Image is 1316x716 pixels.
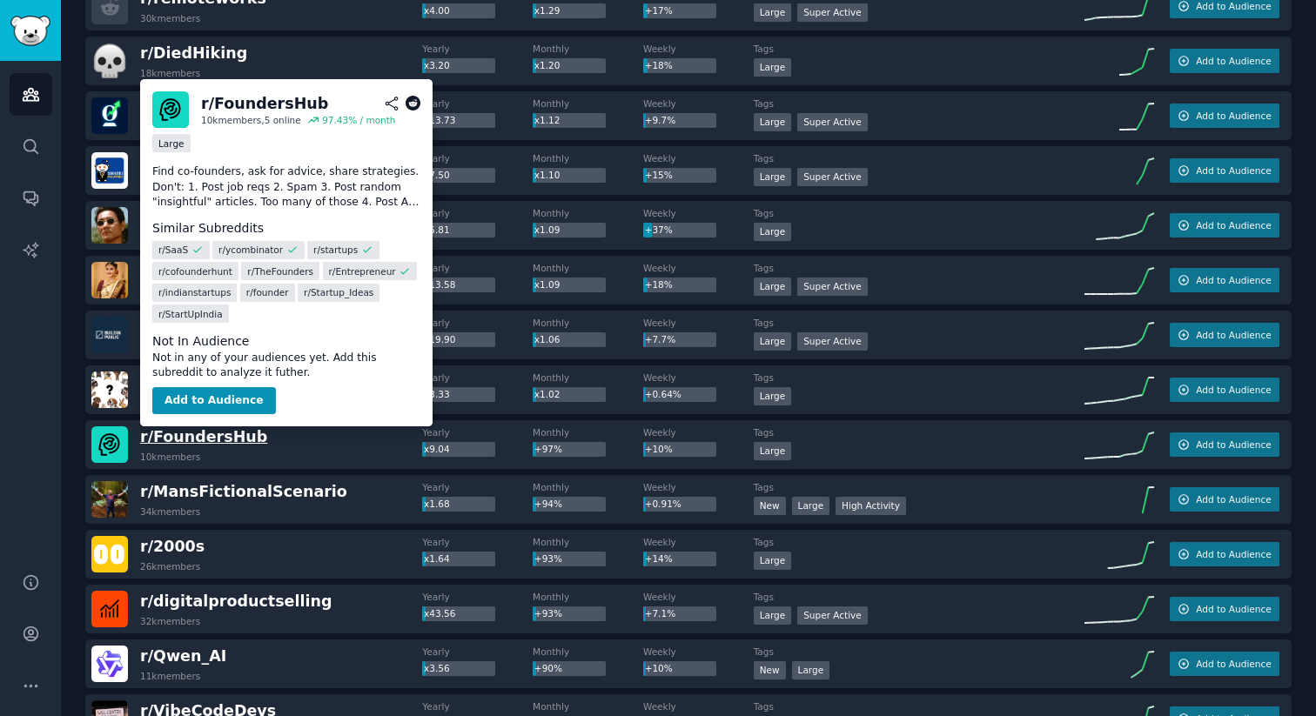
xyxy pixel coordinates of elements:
[534,608,562,619] span: +93%
[424,224,450,235] span: x5.81
[754,426,1084,438] dt: Tags
[754,168,792,186] div: Large
[91,262,128,298] img: Saree
[140,560,200,572] div: 26k members
[645,279,673,290] span: +18%
[140,67,200,79] div: 18k members
[754,278,792,296] div: Large
[754,152,1084,164] dt: Tags
[645,444,673,454] span: +10%
[422,371,533,384] dt: Yearly
[754,481,1084,493] dt: Tags
[797,278,868,296] div: Super Active
[422,536,533,548] dt: Yearly
[533,317,643,329] dt: Monthly
[643,700,754,713] dt: Weekly
[424,444,450,454] span: x9.04
[1196,164,1271,177] span: Add to Audience
[140,505,200,518] div: 34k members
[1170,652,1279,676] button: Add to Audience
[152,164,420,211] p: Find co-founders, ask for advice, share strategies. Don't: 1. Post job reqs 2. Spam 3. Post rando...
[643,481,754,493] dt: Weekly
[643,262,754,274] dt: Weekly
[534,5,561,16] span: x1.29
[533,536,643,548] dt: Monthly
[424,5,450,16] span: x4.00
[754,536,1084,548] dt: Tags
[754,223,792,241] div: Large
[797,168,868,186] div: Super Active
[424,389,450,399] span: x3.33
[754,3,792,22] div: Large
[643,591,754,603] dt: Weekly
[152,134,191,152] div: Large
[91,536,128,572] img: 2000s
[1196,438,1271,451] span: Add to Audience
[797,606,868,625] div: Super Active
[534,553,562,564] span: +93%
[534,170,561,180] span: x1.10
[1170,104,1279,128] button: Add to Audience
[534,115,561,125] span: x1.12
[158,265,232,278] span: r/ cofounderhunt
[533,426,643,438] dt: Monthly
[140,592,332,610] span: r/ digitalproductselling
[140,647,226,665] span: r/ Qwen_AI
[643,43,754,55] dt: Weekly
[152,332,420,351] dt: Not In Audience
[422,97,533,110] dt: Yearly
[645,60,673,70] span: +18%
[1196,658,1271,670] span: Add to Audience
[534,224,561,235] span: x1.09
[533,207,643,219] dt: Monthly
[152,387,276,415] button: Add to Audience
[247,265,313,278] span: r/ TheFounders
[140,538,205,555] span: r/ 2000s
[645,115,675,125] span: +9.7%
[645,170,673,180] span: +15%
[152,219,420,238] dt: Similar Subreddits
[140,12,200,24] div: 30k members
[754,606,792,625] div: Large
[422,152,533,164] dt: Yearly
[201,114,301,126] div: 10k members, 5 online
[424,60,450,70] span: x3.20
[152,351,420,381] dd: Not in any of your audiences yet. Add this subreddit to analyze it futher.
[1196,219,1271,231] span: Add to Audience
[645,499,681,509] span: +0.91%
[1170,378,1279,402] button: Add to Audience
[534,663,562,673] span: +90%
[1170,432,1279,457] button: Add to Audience
[140,615,200,627] div: 32k members
[313,244,358,256] span: r/ startups
[754,113,792,131] div: Large
[754,58,792,77] div: Large
[158,244,188,256] span: r/ SaaS
[1170,49,1279,73] button: Add to Audience
[424,663,450,673] span: x3.56
[158,308,223,320] span: r/ StartUpIndia
[424,553,450,564] span: x1.64
[91,591,128,627] img: digitalproductselling
[1170,542,1279,566] button: Add to Audience
[533,262,643,274] dt: Monthly
[645,334,675,345] span: +7.7%
[754,552,792,570] div: Large
[424,608,455,619] span: x43.56
[797,3,868,22] div: Super Active
[424,499,450,509] span: x1.68
[218,244,283,256] span: r/ ycombinator
[424,279,455,290] span: x13.58
[422,426,533,438] dt: Yearly
[754,97,1084,110] dt: Tags
[533,700,643,713] dt: Monthly
[1196,329,1271,341] span: Add to Audience
[754,317,1084,329] dt: Tags
[1170,487,1279,512] button: Add to Audience
[140,483,347,500] span: r/ MansFictionalScenario
[534,60,561,70] span: x1.20
[140,670,200,682] div: 11k members
[754,591,1084,603] dt: Tags
[643,152,754,164] dt: Weekly
[422,700,533,713] dt: Yearly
